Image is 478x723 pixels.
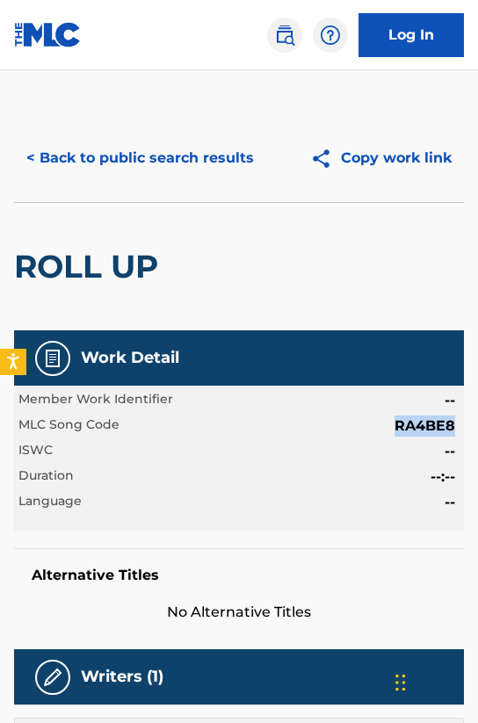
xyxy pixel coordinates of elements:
[358,13,464,57] a: Log In
[395,656,406,709] div: Drag
[18,390,173,411] span: Member Work Identifier
[390,639,478,723] iframe: Chat Widget
[18,492,82,513] span: Language
[18,416,119,437] span: MLC Song Code
[14,602,464,623] span: No Alternative Titles
[445,441,455,462] span: --
[313,18,348,53] div: Help
[320,25,341,46] img: help
[267,18,302,53] a: Public Search
[42,667,63,688] img: Writers
[14,22,82,47] img: MLC Logo
[445,390,455,411] span: --
[32,567,446,584] h5: Alternative Titles
[445,492,455,513] span: --
[395,416,455,437] span: RA4BE8
[42,348,63,369] img: Work Detail
[274,25,295,46] img: search
[18,441,53,462] span: ISWC
[310,148,341,170] img: Copy work link
[18,466,74,488] span: Duration
[298,136,464,180] button: Copy work link
[14,136,266,180] button: < Back to public search results
[81,667,163,687] h5: Writers (1)
[14,247,167,286] h2: ROLL UP
[431,466,455,488] span: --:--
[81,348,179,368] h5: Work Detail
